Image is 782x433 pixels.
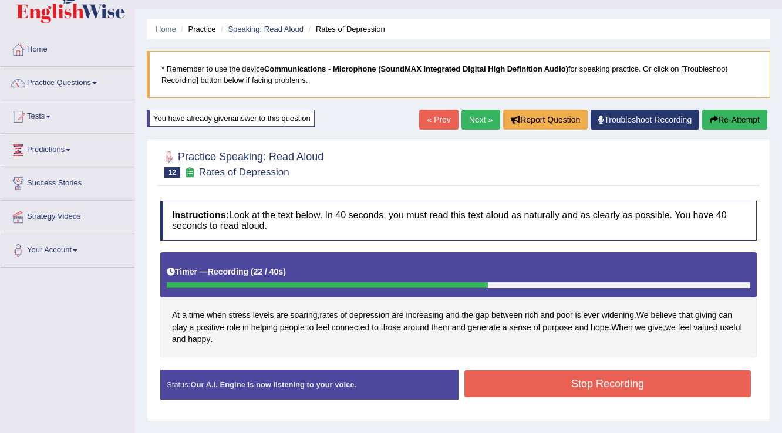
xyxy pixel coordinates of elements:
[510,322,531,334] span: Click to see word definition
[228,25,304,33] a: Speaking: Read Aloud
[1,201,134,230] a: Strategy Videos
[172,322,187,334] span: Click to see word definition
[702,110,767,130] button: Re-Attempt
[503,110,588,130] button: Report Question
[431,322,449,334] span: Click to see word definition
[160,370,459,400] div: Status:
[183,167,195,178] small: Exam occurring question
[283,267,286,276] b: )
[340,309,347,322] span: Click to see word definition
[1,234,134,263] a: Your Account
[503,322,507,334] span: Click to see word definition
[264,65,568,73] b: Communications - Microphone (SoundMAX Integrated Digital High Definition Audio)
[276,309,288,322] span: Click to see word definition
[306,23,385,35] li: Rates of Depression
[349,309,390,322] span: Click to see word definition
[147,110,315,127] div: You have already given answer to this question
[591,322,609,334] span: Click to see word definition
[291,309,318,322] span: Click to see word definition
[156,25,176,33] a: Home
[190,380,356,389] strong: Our A.I. Engine is now listening to your voice.
[167,268,286,276] h5: Timer —
[525,309,538,322] span: Click to see word definition
[719,309,732,322] span: Click to see word definition
[650,309,676,322] span: Click to see word definition
[207,309,226,322] span: Click to see word definition
[253,309,274,322] span: Click to see word definition
[227,322,240,334] span: Click to see word definition
[1,134,134,163] a: Predictions
[172,333,186,346] span: Click to see word definition
[242,322,249,334] span: Click to see word definition
[419,110,458,130] a: « Prev
[381,322,401,334] span: Click to see word definition
[1,100,134,130] a: Tests
[679,309,693,322] span: Click to see word definition
[611,322,633,334] span: Click to see word definition
[695,309,717,322] span: Click to see word definition
[534,322,541,334] span: Click to see word definition
[189,309,204,322] span: Click to see word definition
[1,167,134,197] a: Success Stories
[602,309,634,322] span: Click to see word definition
[464,370,751,397] button: Stop Recording
[190,322,194,334] span: Click to see word definition
[446,309,459,322] span: Click to see word definition
[147,51,770,98] blockquote: * Remember to use the device for speaking practice. Or click on [Troubleshoot Recording] button b...
[280,322,305,334] span: Click to see word definition
[461,309,473,322] span: Click to see word definition
[164,167,180,178] span: 12
[178,23,215,35] li: Practice
[196,322,224,334] span: Click to see word definition
[319,309,338,322] span: Click to see word definition
[461,110,500,130] a: Next »
[332,322,370,334] span: Click to see word definition
[254,267,284,276] b: 22 / 40s
[160,252,757,357] div: , . . , , .
[160,201,757,240] h4: Look at the text below. In 40 seconds, you must read this text aloud as naturally and as clearly ...
[1,33,134,63] a: Home
[636,309,649,322] span: Click to see word definition
[540,309,554,322] span: Click to see word definition
[188,333,210,346] span: Click to see word definition
[542,322,572,334] span: Click to see word definition
[451,322,465,334] span: Click to see word definition
[251,322,278,334] span: Click to see word definition
[557,309,573,322] span: Click to see word definition
[591,110,699,130] a: Troubleshoot Recording
[635,322,646,334] span: Click to see word definition
[316,322,329,334] span: Click to see word definition
[1,67,134,96] a: Practice Questions
[199,167,289,178] small: Rates of Depression
[229,309,251,322] span: Click to see word definition
[406,309,443,322] span: Click to see word definition
[693,322,717,334] span: Click to see word definition
[172,309,180,322] span: Click to see word definition
[720,322,741,334] span: Click to see word definition
[678,322,692,334] span: Click to see word definition
[575,309,581,322] span: Click to see word definition
[648,322,663,334] span: Click to see word definition
[208,267,248,276] b: Recording
[392,309,403,322] span: Click to see word definition
[491,309,523,322] span: Click to see word definition
[182,309,187,322] span: Click to see word definition
[584,309,599,322] span: Click to see word definition
[665,322,676,334] span: Click to see word definition
[468,322,500,334] span: Click to see word definition
[575,322,588,334] span: Click to see word definition
[476,309,489,322] span: Click to see word definition
[372,322,379,334] span: Click to see word definition
[403,322,429,334] span: Click to see word definition
[172,210,229,220] b: Instructions:
[251,267,254,276] b: (
[160,148,323,178] h2: Practice Speaking: Read Aloud
[307,322,314,334] span: Click to see word definition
